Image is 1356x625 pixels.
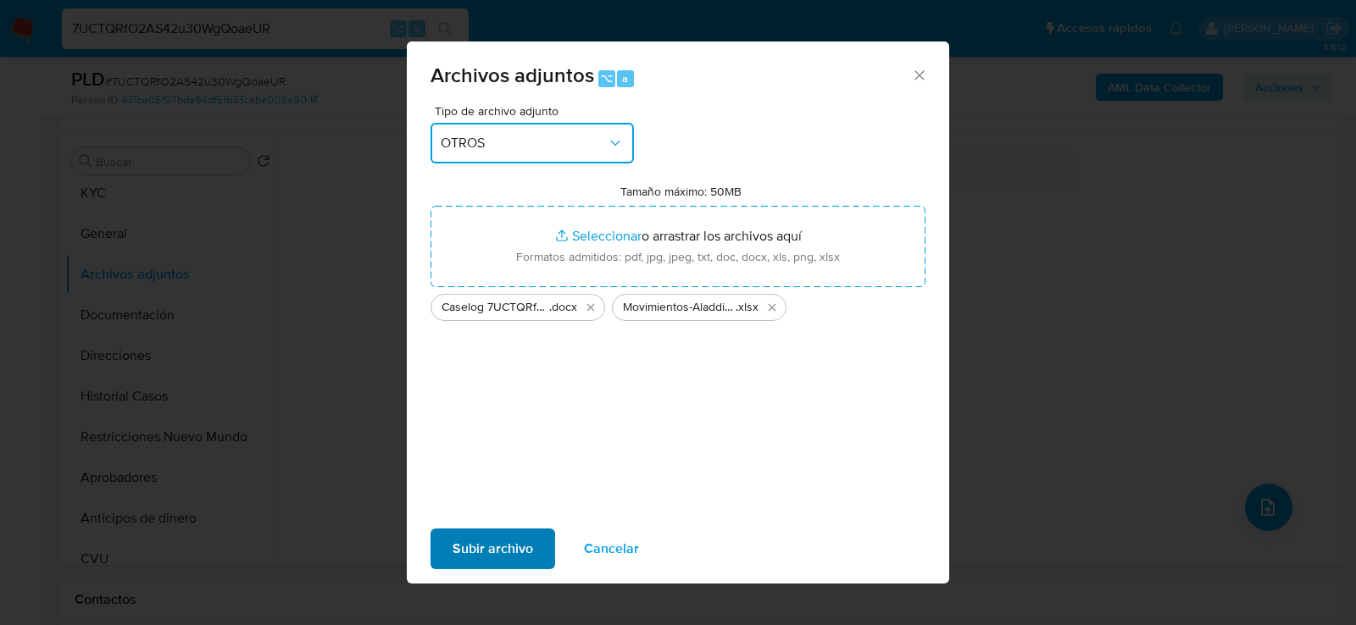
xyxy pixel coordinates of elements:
[453,530,533,567] span: Subir archivo
[600,70,613,86] span: ⌥
[622,70,628,86] span: a
[623,299,736,316] span: Movimientos-Aladdin-v10_3
[442,299,549,316] span: Caselog 7UCTQRfO2AS42u30WgQoaeUR_2025_09_17_23_27_46
[441,135,607,152] span: OTROS
[431,123,634,163] button: OTROS
[736,299,759,316] span: .xlsx
[911,67,926,82] button: Cerrar
[431,60,594,90] span: Archivos adjuntos
[431,528,555,569] button: Subir archivo
[620,184,742,199] label: Tamaño máximo: 50MB
[584,530,639,567] span: Cancelar
[562,528,661,569] button: Cancelar
[762,297,782,318] button: Eliminar Movimientos-Aladdin-v10_3.xlsx
[435,105,638,117] span: Tipo de archivo adjunto
[549,299,577,316] span: .docx
[581,297,601,318] button: Eliminar Caselog 7UCTQRfO2AS42u30WgQoaeUR_2025_09_17_23_27_46.docx
[431,287,925,321] ul: Archivos seleccionados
